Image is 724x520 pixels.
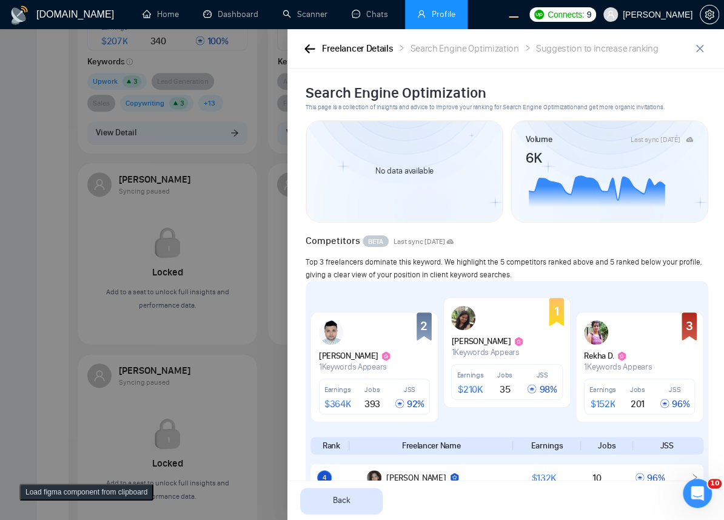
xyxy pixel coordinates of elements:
[306,257,702,279] span: Top 3 freelancers dominate this keyword. We highlight the 5 competitors ranked above and 5 ranked...
[635,439,699,452] div: JSS
[324,385,351,394] span: Earnings
[449,473,459,482] img: top_rated
[203,9,258,19] a: dashboardDashboard
[531,472,556,484] span: $ 132K
[319,362,387,372] span: 1 Keywords Appears
[451,335,511,348] span: [PERSON_NAME]
[534,10,544,19] img: upwork-logo.png
[683,479,712,508] iframe: Intercom live chat
[333,494,350,507] span: Back
[660,398,689,410] span: 96 %
[606,10,615,19] span: user
[283,9,327,19] a: searchScanner
[319,320,343,345] img: Raquib S.
[381,351,390,361] img: top_rated_plus
[527,383,557,395] span: 98 %
[404,385,415,394] span: JSS
[367,470,381,485] img: Tanu J.
[592,472,601,484] span: 10
[323,474,326,482] span: 4
[451,306,475,330] img: Monika B.
[548,8,584,21] span: Connects:
[514,337,523,346] img: top_rated_plus
[458,383,483,395] span: $ 210K
[586,8,591,21] span: 9
[364,398,380,410] span: 393
[386,473,446,483] span: [PERSON_NAME]
[524,44,531,52] span: right
[631,136,680,143] div: Last sync [DATE]
[394,236,454,247] span: Last sync [DATE]
[526,146,693,163] article: 6K
[589,385,616,394] span: Earnings
[584,320,608,345] img: Rekha D.
[398,44,405,52] span: right
[536,41,659,56] div: Suggestion to increase ranking
[708,479,722,488] span: 10
[617,351,626,361] img: top_rated_plus
[500,383,510,395] span: 35
[306,234,708,248] div: Competitors
[497,371,512,379] span: Jobs
[591,398,615,410] span: $ 152K
[395,398,424,410] span: 92 %
[584,362,652,372] span: 1 Keywords Appears
[368,236,383,247] span: BETA
[410,41,518,56] div: Search Engine Optimization
[515,439,578,452] div: Earnings
[451,347,519,357] span: 1 Keywords Appears
[420,320,427,333] div: 2
[669,385,680,394] span: JSS
[364,385,380,394] span: Jobs
[700,10,719,19] a: setting
[417,10,426,18] span: user
[691,44,709,53] span: close
[351,439,511,452] div: Freelancer Name
[685,320,692,333] div: 3
[554,305,559,318] div: 1
[352,9,393,19] a: messageChats
[690,39,709,58] button: close
[630,385,645,394] span: Jobs
[584,349,614,363] span: Rekha D.
[319,349,378,363] span: [PERSON_NAME]
[526,133,552,146] article: Volume
[457,371,483,379] span: Earnings
[324,398,351,410] span: $ 364K
[10,5,29,25] img: logo
[306,103,708,112] span: This page is a collection of insights and advice to improve your ranking for Search Engine Optimi...
[142,9,179,19] a: homeHome
[635,472,665,484] span: 96 %
[691,473,699,481] span: right
[322,41,394,56] div: Freelancer Details
[583,439,631,452] div: Jobs
[306,83,708,103] h2: Search Engine Optimization
[630,398,644,410] span: 201
[700,5,719,24] button: setting
[375,167,434,175] article: No data available
[300,488,383,514] button: Back
[315,439,347,452] div: Rank
[432,9,455,19] span: Profile
[536,371,548,379] span: JSS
